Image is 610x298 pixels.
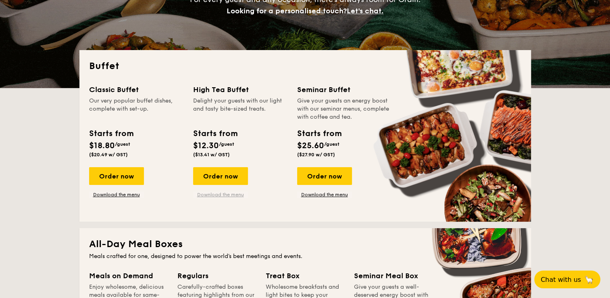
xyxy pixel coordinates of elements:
span: Let's chat. [347,6,383,15]
div: Meals on Demand [89,270,168,281]
a: Download the menu [297,191,352,198]
span: ($20.49 w/ GST) [89,152,128,157]
button: Chat with us🦙 [534,271,600,288]
span: 🦙 [584,275,594,284]
div: Meals crafted for one, designed to power the world's best meetings and events. [89,252,521,260]
div: Starts from [297,128,341,140]
span: Looking for a personalised touch? [227,6,347,15]
div: Starts from [193,128,237,140]
span: Chat with us [541,276,581,283]
span: $18.80 [89,141,115,151]
div: Starts from [89,128,133,140]
div: Classic Buffet [89,84,183,95]
div: Order now [193,167,248,185]
span: /guest [324,141,339,147]
span: /guest [115,141,130,147]
a: Download the menu [193,191,248,198]
div: Regulars [177,270,256,281]
div: Seminar Buffet [297,84,391,95]
div: Seminar Meal Box [354,270,433,281]
div: High Tea Buffet [193,84,287,95]
div: Delight your guests with our light and tasty bite-sized treats. [193,97,287,121]
span: $12.30 [193,141,219,151]
div: Order now [89,167,144,185]
span: $25.60 [297,141,324,151]
div: Treat Box [266,270,344,281]
span: ($27.90 w/ GST) [297,152,335,157]
a: Download the menu [89,191,144,198]
span: ($13.41 w/ GST) [193,152,230,157]
div: Give your guests an energy boost with our seminar menus, complete with coffee and tea. [297,97,391,121]
h2: Buffet [89,60,521,73]
h2: All-Day Meal Boxes [89,238,521,251]
div: Order now [297,167,352,185]
span: /guest [219,141,234,147]
div: Our very popular buffet dishes, complete with set-up. [89,97,183,121]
